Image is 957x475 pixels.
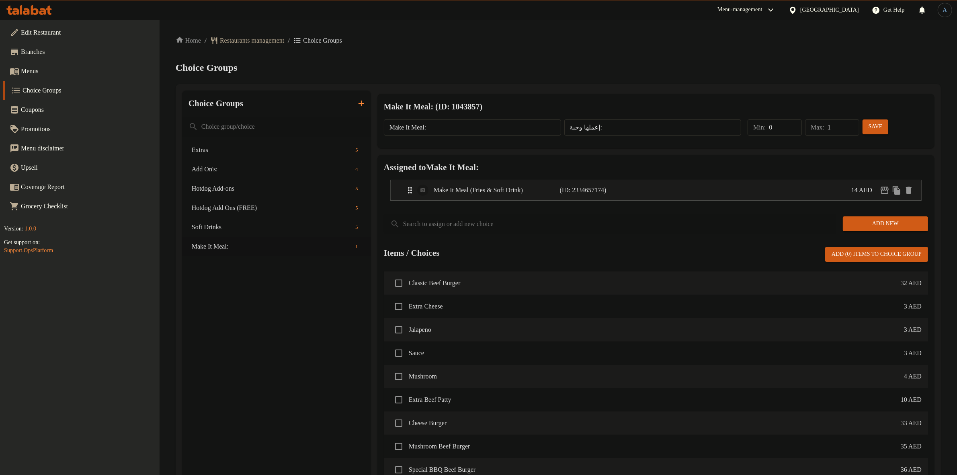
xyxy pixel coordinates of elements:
div: Add On's:4 [182,160,371,179]
span: Promotions [21,124,154,134]
a: Support.OpsPlatform [4,247,53,253]
span: A [943,6,947,14]
input: search [384,214,836,234]
span: Get support on: [4,239,40,245]
span: 4 [352,166,361,173]
div: Menu-management [717,5,762,15]
span: Extra Cheese [409,302,904,311]
a: Menu disclaimer [3,139,160,158]
span: Version: [4,226,23,232]
div: Extras5 [182,140,371,160]
span: Cheese Burger [409,418,901,428]
p: Max: [811,123,824,132]
span: Edit Restaurant [21,28,154,37]
button: duplicate [891,184,903,196]
p: 36 AED [901,465,922,475]
span: Sauce [409,348,904,358]
span: Select choice [390,368,407,385]
a: Home [176,36,201,45]
p: 14 AED [851,185,879,195]
span: Grocery Checklist [21,202,154,211]
nav: breadcrumb [176,36,941,45]
button: delete [903,184,915,196]
a: Coverage Report [3,177,160,197]
a: Restaurants management [210,36,284,45]
span: Add On's: [192,165,352,174]
span: Mushroom Beef Burger [409,442,901,451]
span: Choice Groups [23,86,154,95]
a: Coupons [3,100,160,119]
div: Choices [352,184,361,193]
span: Add New [849,219,922,229]
div: Choices [352,203,361,213]
span: Select choice [390,298,407,315]
div: Choices [352,242,361,251]
span: Select choice [390,415,407,432]
span: Classic Beef Burger [409,278,901,288]
span: 5 [352,204,361,212]
input: search [182,117,371,137]
span: Choice Groups [176,62,238,73]
a: Promotions [3,119,160,139]
a: Edit Restaurant [3,23,160,42]
a: Choice Groups [3,81,160,100]
span: Branches [21,47,154,57]
p: 32 AED [901,278,922,288]
span: Hotdog Add-ons [192,184,352,193]
span: Select choice [390,391,407,408]
h2: Choice Groups [189,97,243,109]
li: / [204,36,207,45]
p: 3 AED [904,325,922,335]
span: Select choice [390,345,407,362]
span: Menus [21,66,154,76]
h3: Make It Meal: (ID: 1043857) [384,100,928,113]
span: Special BBQ Beef Burger [409,465,901,475]
div: Make It Meal:1 [182,237,371,256]
p: 10 AED [901,395,922,405]
button: Add (0) items to choice group [825,247,928,262]
span: Add (0) items to choice group [832,249,922,259]
span: 5 [352,224,361,231]
p: 3 AED [904,348,922,358]
span: Restaurants management [220,36,284,45]
p: (ID: 2334657174) [560,185,644,195]
p: 35 AED [901,442,922,451]
span: Upsell [21,163,154,173]
div: [GEOGRAPHIC_DATA] [800,6,859,14]
button: edit [879,184,891,196]
li: / [287,36,290,45]
span: Menu disclaimer [21,144,154,153]
span: Coupons [21,105,154,115]
span: Soft Drinks [192,222,352,232]
span: Extras [192,145,352,155]
p: 33 AED [901,418,922,428]
a: Grocery Checklist [3,197,160,216]
span: Choice Groups [303,36,342,45]
span: 5 [352,146,361,154]
span: Hotdog Add Ons (FREE) [192,203,352,213]
p: 4 AED [904,372,922,381]
span: Mushroom [409,372,904,381]
p: 3 AED [904,302,922,311]
span: Jalapeno [409,325,904,335]
div: Choices [352,222,361,232]
span: 5 [352,185,361,193]
span: 1.0.0 [25,226,37,232]
span: Select choice [390,438,407,455]
span: Make It Meal: [192,242,352,251]
div: Hotdog Add-ons5 [182,179,371,198]
button: Add New [843,216,928,231]
div: Hotdog Add Ons (FREE)5 [182,198,371,218]
div: Expand [391,180,921,200]
a: Branches [3,42,160,62]
button: Save [863,119,888,134]
span: Select choice [390,275,407,292]
p: Min: [753,123,766,132]
div: Soft Drinks5 [182,218,371,237]
li: Expand [384,177,928,204]
h2: Items / Choices [384,247,440,259]
h2: Assigned to Make It Meal: [384,161,928,173]
span: Extra Beef Patty [409,395,901,405]
p: Make It Meal (Fries & Soft Drink) [434,185,560,195]
a: Upsell [3,158,160,177]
